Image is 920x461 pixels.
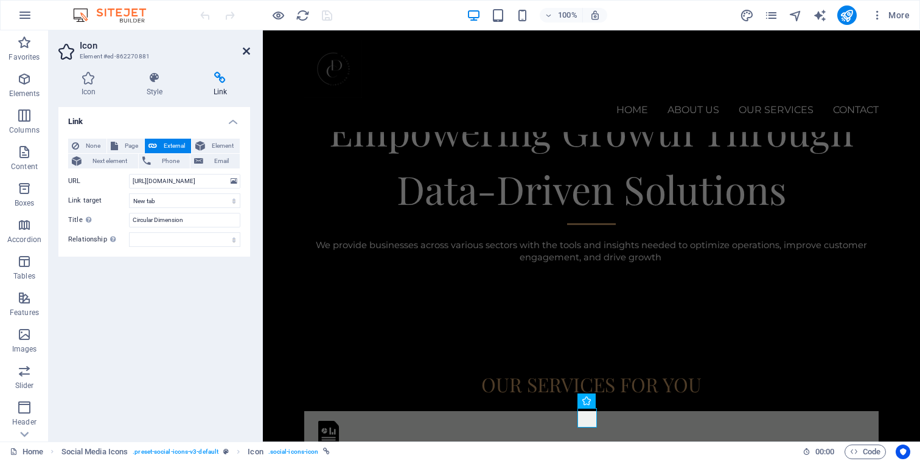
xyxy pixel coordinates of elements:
h6: Session time [803,445,835,459]
h4: Link [190,72,250,97]
span: More [871,9,910,21]
h2: Icon [80,40,250,51]
button: Phone [139,154,190,168]
h3: Element #ed-862270881 [80,51,226,62]
button: design [740,8,754,23]
span: Click to select. Double-click to edit [248,445,263,459]
p: Elements [9,89,40,99]
span: External [161,139,187,153]
i: Design (Ctrl+Alt+Y) [740,9,754,23]
button: Next element [68,154,138,168]
span: 00 00 [815,445,834,459]
span: : [824,447,826,456]
h4: Icon [58,72,124,97]
button: Element [192,139,240,153]
button: text_generator [813,8,828,23]
span: Phone [155,154,187,168]
span: . preset-social-icons-v3-default [133,445,218,459]
button: Code [845,445,886,459]
i: Pages (Ctrl+Alt+S) [764,9,778,23]
p: Header [12,417,37,427]
a: Click to cancel selection. Double-click to open Pages [10,445,43,459]
button: External [145,139,191,153]
i: Navigator [789,9,803,23]
span: Page [122,139,141,153]
label: Title [68,213,129,227]
p: Content [11,162,38,172]
p: Columns [9,125,40,135]
input: Title [129,213,240,227]
span: Email [207,154,236,168]
p: Features [10,308,39,317]
span: None [83,139,103,153]
i: Publish [840,9,854,23]
button: Page [107,139,144,153]
button: More [866,5,915,25]
p: Images [12,344,37,354]
span: Code [850,445,880,459]
span: Next element [85,154,134,168]
h4: Link [58,107,250,129]
p: Tables [13,271,35,281]
iframe: To enrich screen reader interactions, please activate Accessibility in Grammarly extension settings [263,30,920,442]
button: Usercentrics [896,445,910,459]
p: Favorites [9,52,40,62]
p: Boxes [15,198,35,208]
i: AI Writer [813,9,827,23]
button: Email [190,154,240,168]
nav: breadcrumb [61,445,330,459]
p: Slider [15,381,34,390]
input: URL... [129,174,240,189]
button: pages [764,8,779,23]
p: Accordion [7,235,41,244]
i: This element is linked [323,448,330,455]
span: Element [209,139,236,153]
button: publish [837,5,857,25]
label: Relationship [68,232,129,247]
button: None [68,139,106,153]
i: This element is a customizable preset [223,448,229,455]
label: URL [68,174,129,189]
span: . social-icons-icon [268,445,319,459]
span: Click to select. Double-click to edit [61,445,128,459]
button: navigator [789,8,803,23]
h4: Style [124,72,190,97]
label: Link target [68,193,129,208]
